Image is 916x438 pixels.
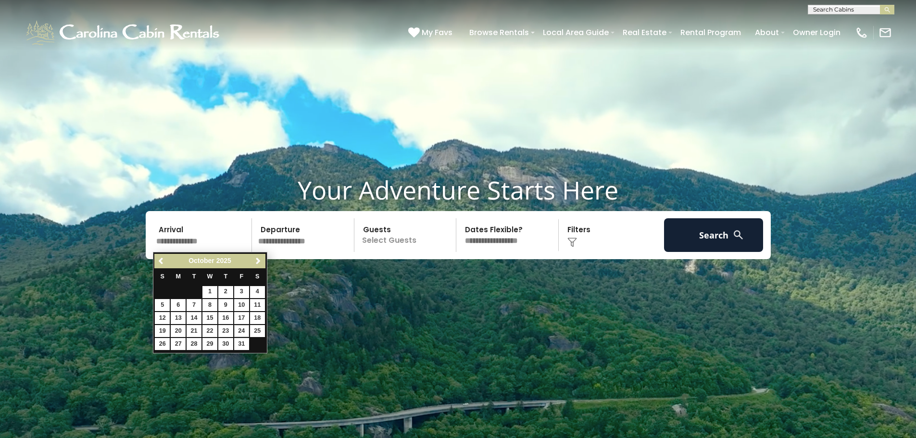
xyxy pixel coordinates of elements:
[161,273,164,280] span: Sunday
[732,229,744,241] img: search-regular-white.png
[188,257,214,264] span: October
[255,273,259,280] span: Saturday
[357,218,456,252] p: Select Guests
[187,299,201,311] a: 7
[250,286,265,298] a: 4
[664,218,764,252] button: Search
[855,26,868,39] img: phone-regular-white.png
[234,338,249,350] a: 31
[171,338,186,350] a: 27
[207,273,213,280] span: Wednesday
[171,325,186,337] a: 20
[252,255,264,267] a: Next
[422,26,452,38] span: My Favs
[155,312,170,324] a: 12
[202,338,217,350] a: 29
[676,24,746,41] a: Rental Program
[155,325,170,337] a: 19
[202,312,217,324] a: 15
[218,299,233,311] a: 9
[202,325,217,337] a: 22
[155,255,167,267] a: Previous
[7,175,909,205] h1: Your Adventure Starts Here
[171,299,186,311] a: 6
[202,286,217,298] a: 1
[464,24,534,41] a: Browse Rentals
[202,299,217,311] a: 8
[618,24,671,41] a: Real Estate
[187,338,201,350] a: 28
[218,312,233,324] a: 16
[239,273,243,280] span: Friday
[234,312,249,324] a: 17
[250,312,265,324] a: 18
[24,18,224,47] img: White-1-1-2.png
[234,286,249,298] a: 3
[224,273,228,280] span: Thursday
[234,299,249,311] a: 10
[158,257,165,265] span: Previous
[250,325,265,337] a: 25
[187,325,201,337] a: 21
[218,338,233,350] a: 30
[750,24,784,41] a: About
[155,299,170,311] a: 5
[218,325,233,337] a: 23
[218,286,233,298] a: 2
[408,26,455,39] a: My Favs
[187,312,201,324] a: 14
[171,312,186,324] a: 13
[878,26,892,39] img: mail-regular-white.png
[567,238,577,247] img: filter--v1.png
[234,325,249,337] a: 24
[192,273,196,280] span: Tuesday
[254,257,262,265] span: Next
[216,257,231,264] span: 2025
[155,338,170,350] a: 26
[538,24,614,41] a: Local Area Guide
[250,299,265,311] a: 11
[176,273,181,280] span: Monday
[788,24,845,41] a: Owner Login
